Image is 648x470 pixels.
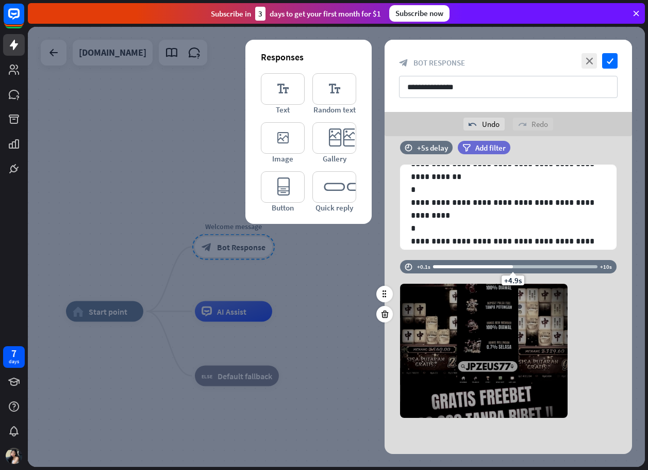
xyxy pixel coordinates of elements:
[417,263,430,270] div: +0.1s
[8,4,39,35] button: Open LiveChat chat widget
[255,7,265,21] div: 3
[475,143,506,153] span: Add filter
[389,5,450,22] div: Subscribe now
[600,263,612,270] div: +10s
[413,58,465,68] span: Bot Response
[602,53,618,69] i: check
[405,144,412,151] i: time
[469,120,477,128] i: undo
[463,118,505,131] div: Undo
[400,284,568,418] img: preview
[9,358,19,365] div: days
[462,144,471,152] i: filter
[399,58,408,68] i: block_bot_response
[417,143,448,153] div: +5s delay
[581,53,597,69] i: close
[504,275,522,285] span: +4.9s
[211,7,381,21] div: Subscribe in days to get your first month for $1
[518,120,526,128] i: redo
[513,118,553,131] div: Redo
[3,346,25,368] a: 7 days
[11,349,16,358] div: 7
[405,263,412,270] i: time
